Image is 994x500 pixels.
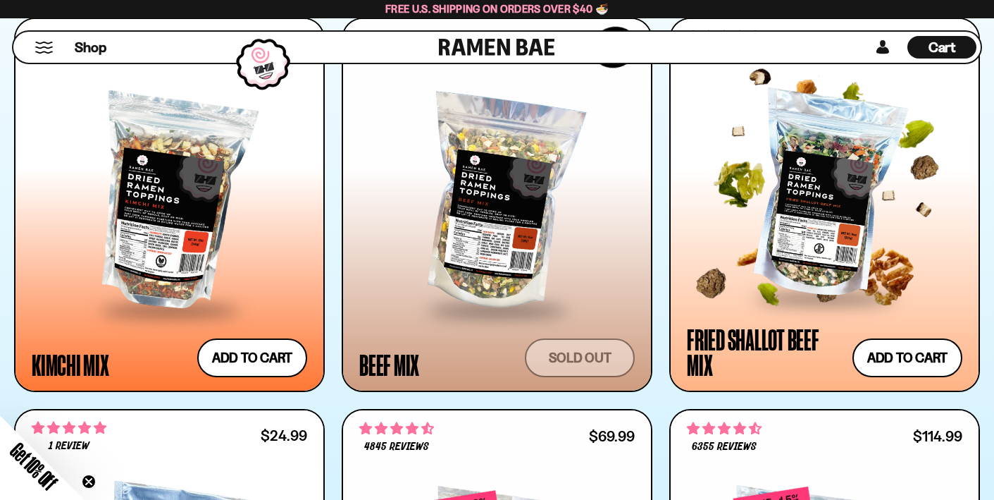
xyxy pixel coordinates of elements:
a: SOLDOUT 4.64 stars 667 reviews Beef Mix Sold out [342,18,652,392]
button: Add to cart [197,339,307,377]
button: Add to cart [852,339,962,377]
a: Cart [907,32,976,63]
span: 4.63 stars [687,420,762,438]
a: Shop [75,36,106,59]
span: Cart [928,39,956,56]
div: $114.99 [913,429,962,443]
span: 4845 reviews [364,441,429,453]
div: Kimchi Mix [32,352,109,377]
span: Free U.S. Shipping on Orders over $40 🍜 [385,2,609,16]
a: 4.76 stars 426 reviews $25.99 Kimchi Mix Add to cart [14,18,325,392]
span: Get 10% Off [6,439,61,494]
button: Mobile Menu Trigger [35,42,54,54]
a: 4.62 stars 8 reviews $31.99 Fried Shallot Beef Mix Add to cart [669,18,980,392]
span: Shop [75,38,106,57]
div: $24.99 [261,429,307,442]
div: Beef Mix [359,352,419,377]
span: 6355 reviews [692,441,757,453]
div: $69.99 [589,429,635,443]
div: Fried Shallot Beef Mix [687,327,845,377]
span: 4.71 stars [359,420,434,438]
button: Close teaser [82,475,96,489]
